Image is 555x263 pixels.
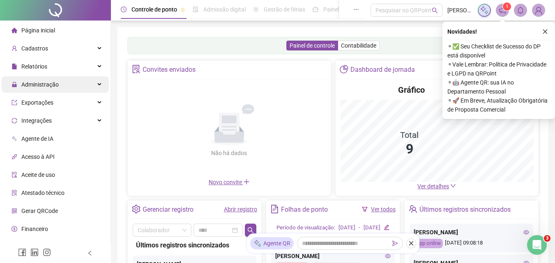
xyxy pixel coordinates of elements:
[523,229,529,235] span: eye
[417,183,456,190] a: Ver detalhes down
[323,6,355,13] span: Painel do DP
[247,227,254,233] span: search
[253,239,262,248] img: sparkle-icon.fc2bf0ac1784a2077858766a79e2daf3.svg
[224,206,257,213] a: Abrir registro
[193,7,198,12] span: file-done
[359,224,360,232] div: -
[21,63,47,70] span: Relatórios
[384,224,389,230] span: edit
[276,224,335,232] div: Período de visualização:
[385,253,391,259] span: eye
[398,84,425,96] h4: Gráfico
[12,100,17,105] span: export
[447,42,550,60] span: ⚬ ✅ Seu Checklist de Sucesso do DP está disponível
[544,235,550,242] span: 3
[21,172,55,178] span: Aceite de uso
[527,235,547,255] iframe: Intercom live chat
[30,248,39,256] span: linkedin
[121,7,127,12] span: clock-circle
[542,29,548,34] span: close
[447,6,473,15] span: [PERSON_NAME]
[12,226,17,232] span: dollar
[143,63,196,77] div: Convites enviados
[131,6,177,13] span: Controle de ponto
[250,237,294,249] div: Agente QR
[339,224,355,232] div: [DATE]
[12,172,17,178] span: audit
[408,240,414,246] span: close
[450,183,456,189] span: down
[12,64,17,69] span: file
[191,149,267,158] div: Não há dados
[21,153,55,160] span: Acesso à API
[132,65,140,73] span: solution
[264,6,305,13] span: Gestão de férias
[136,240,253,250] div: Últimos registros sincronizados
[21,208,58,214] span: Gerar QRCode
[503,2,511,11] sup: 1
[414,239,529,248] div: [DATE] 09:08:18
[21,81,59,88] span: Administração
[21,27,55,34] span: Página inicial
[362,206,368,212] span: filter
[21,117,52,124] span: Integrações
[506,4,509,9] span: 1
[243,178,250,185] span: plus
[517,7,524,14] span: bell
[12,154,17,160] span: api
[203,6,246,13] span: Admissão digital
[21,99,53,106] span: Exportações
[414,239,443,248] div: App online
[281,203,328,217] div: Folhas de ponto
[21,226,48,232] span: Financeiro
[12,27,17,33] span: home
[340,65,348,73] span: pie-chart
[447,27,477,36] span: Novidades !
[43,248,51,256] span: instagram
[432,7,438,14] span: search
[21,135,53,142] span: Agente de IA
[12,208,17,214] span: qrcode
[12,46,17,51] span: user-add
[341,42,376,49] span: Contabilidade
[417,183,449,190] span: Ver detalhes
[447,78,550,96] span: ⚬ 🤖 Agente QR: sua IA no Departamento Pessoal
[350,63,415,77] div: Dashboard de jornada
[414,228,529,237] div: [PERSON_NAME]
[447,60,550,78] span: ⚬ Vale Lembrar: Política de Privacidade e LGPD na QRPoint
[532,4,545,16] img: 51686
[12,190,17,196] span: solution
[364,224,380,232] div: [DATE]
[353,7,359,12] span: ellipsis
[371,206,396,213] a: Ver todos
[313,7,318,12] span: dashboard
[18,248,26,256] span: facebook
[409,205,417,213] span: team
[499,7,506,14] span: notification
[275,252,391,261] div: [PERSON_NAME]
[392,240,398,246] span: send
[12,82,17,87] span: lock
[12,118,17,123] span: sync
[253,7,259,12] span: sun
[209,179,250,185] span: Novo convite
[447,96,550,114] span: ⚬ 🚀 Em Breve, Atualização Obrigatória de Proposta Comercial
[180,7,185,12] span: pushpin
[480,6,489,15] img: sparkle-icon.fc2bf0ac1784a2077858766a79e2daf3.svg
[21,190,64,196] span: Atestado técnico
[21,45,48,52] span: Cadastros
[132,205,140,213] span: setting
[143,203,193,217] div: Gerenciar registro
[419,203,511,217] div: Últimos registros sincronizados
[290,42,335,49] span: Painel de controle
[87,250,93,256] span: left
[270,205,279,213] span: file-text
